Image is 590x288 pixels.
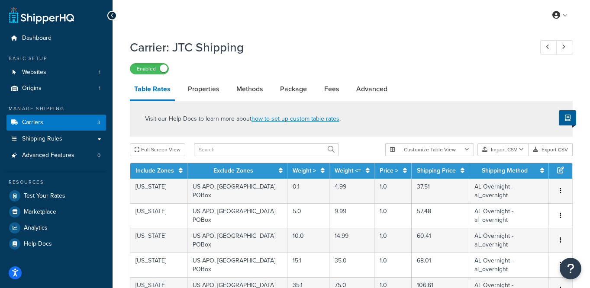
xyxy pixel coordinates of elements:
[24,192,65,200] span: Test Your Rates
[232,79,267,99] a: Methods
[329,179,374,203] td: 4.99
[213,166,253,175] a: Exclude Zones
[329,228,374,253] td: 14.99
[24,208,56,216] span: Marketplace
[477,143,529,156] button: Import CSV
[145,114,341,124] p: Visit our Help Docs to learn more about .
[293,166,316,175] a: Weight >
[287,228,329,253] td: 10.0
[417,166,456,175] a: Shipping Price
[130,143,185,156] button: Full Screen View
[469,203,549,228] td: AL Overnight - al_overnight
[320,79,343,99] a: Fees
[97,119,100,126] span: 3
[184,79,223,99] a: Properties
[6,220,106,236] a: Analytics
[130,179,187,203] td: [US_STATE]
[130,64,168,74] label: Enabled
[135,166,174,175] a: Include Zones
[187,179,287,203] td: US APO, [GEOGRAPHIC_DATA] POBox
[412,228,469,253] td: 60.41
[6,64,106,80] a: Websites1
[529,143,573,156] button: Export CSV
[24,240,52,248] span: Help Docs
[99,85,100,92] span: 1
[329,203,374,228] td: 9.99
[335,166,361,175] a: Weight <=
[6,188,106,204] a: Test Your Rates
[6,179,106,186] div: Resources
[6,204,106,220] a: Marketplace
[130,39,524,56] h1: Carrier: JTC Shipping
[276,79,311,99] a: Package
[97,152,100,159] span: 0
[22,119,43,126] span: Carriers
[187,203,287,228] td: US APO, [GEOGRAPHIC_DATA] POBox
[22,69,46,76] span: Websites
[6,131,106,147] a: Shipping Rules
[22,135,62,143] span: Shipping Rules
[187,228,287,253] td: US APO, [GEOGRAPHIC_DATA] POBox
[385,143,474,156] button: Customize Table View
[469,253,549,277] td: AL Overnight - al_overnight
[329,253,374,277] td: 35.0
[251,114,339,123] a: how to set up custom table rates
[6,115,106,131] li: Carriers
[6,105,106,112] div: Manage Shipping
[287,253,329,277] td: 15.1
[187,253,287,277] td: US APO, [GEOGRAPHIC_DATA] POBox
[99,69,100,76] span: 1
[194,143,339,156] input: Search
[6,64,106,80] li: Websites
[6,30,106,46] a: Dashboard
[374,228,412,253] td: 1.0
[412,253,469,277] td: 68.01
[540,40,557,54] a: Previous Record
[130,228,187,253] td: [US_STATE]
[6,236,106,252] a: Help Docs
[469,179,549,203] td: AL Overnight - al_overnight
[287,203,329,228] td: 5.0
[412,179,469,203] td: 37.51
[287,179,329,203] td: 0.1
[374,179,412,203] td: 1.0
[374,253,412,277] td: 1.0
[374,203,412,228] td: 1.0
[24,224,48,232] span: Analytics
[6,147,106,163] li: Advanced Features
[22,35,52,42] span: Dashboard
[352,79,392,99] a: Advanced
[22,85,42,92] span: Origins
[560,258,581,279] button: Open Resource Center
[380,166,398,175] a: Price >
[130,253,187,277] td: [US_STATE]
[469,228,549,253] td: AL Overnight - al_overnight
[130,79,175,101] a: Table Rates
[6,147,106,163] a: Advanced Features0
[6,80,106,96] li: Origins
[556,40,573,54] a: Next Record
[6,80,106,96] a: Origins1
[482,166,528,175] a: Shipping Method
[6,115,106,131] a: Carriers3
[559,110,576,125] button: Show Help Docs
[130,203,187,228] td: [US_STATE]
[6,55,106,62] div: Basic Setup
[22,152,74,159] span: Advanced Features
[412,203,469,228] td: 57.48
